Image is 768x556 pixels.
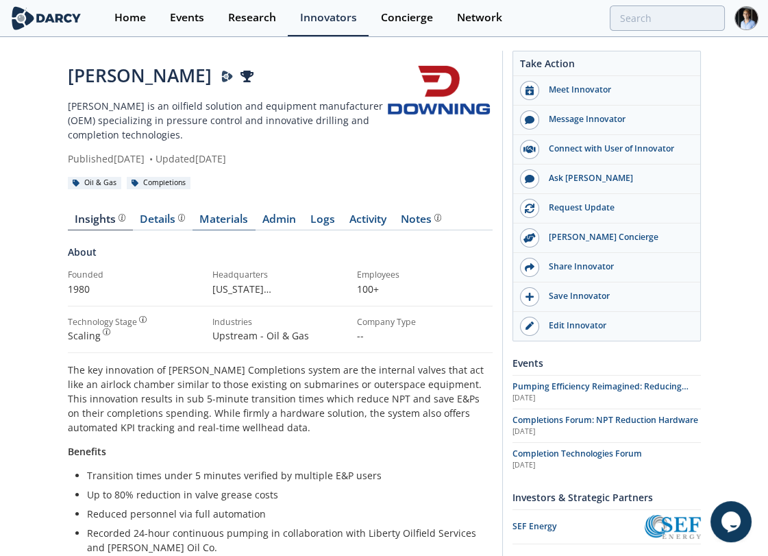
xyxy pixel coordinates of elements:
p: [US_STATE][GEOGRAPHIC_DATA], [US_STATE] , [GEOGRAPHIC_DATA] [212,282,347,296]
div: Events [512,351,701,375]
li: Reduced personnel via full automation [87,507,483,521]
div: Meet Innovator [539,84,693,96]
div: Oil & Gas [68,177,122,189]
img: information.svg [139,316,147,324]
div: Details [140,214,185,225]
img: Darcy Presenter [221,71,234,83]
a: Activity [343,214,394,230]
div: [PERSON_NAME] [68,62,384,89]
img: information.svg [434,214,442,221]
div: Events [169,12,203,23]
span: Completion Technologies Forum [512,448,642,459]
img: Profile [734,6,758,30]
img: logo-wide.svg [10,6,83,30]
div: Technology Stage [68,316,137,328]
li: Recorded 24-hour continuous pumping in collaboration with Liberty Oilfield Services and [PERSON_N... [87,526,483,555]
div: Research [227,12,275,23]
div: Save Innovator [539,290,693,302]
div: [DATE] [512,426,701,437]
div: Investors & Strategic Partners [512,485,701,509]
div: Ask [PERSON_NAME] [539,172,693,184]
a: Completions Forum: NPT Reduction Hardware [DATE] [512,414,701,437]
div: Take Action [513,56,700,76]
div: Request Update [539,202,693,214]
div: Home [114,12,145,23]
img: information.svg [178,214,186,221]
a: Logs [304,214,343,230]
div: Message Innovator [539,113,693,125]
iframe: chat widget [710,501,754,542]
li: Transition times under 5 minutes verified by multiple E&P users [87,468,483,483]
div: Industries [212,316,347,328]
div: [DATE] [512,460,701,471]
a: Materials [193,214,256,230]
div: Concierge [380,12,432,23]
p: [PERSON_NAME] is an oilfield solution and equipment manufacturer (OEM) specializing in pressure c... [68,99,384,142]
a: Edit Innovator [513,312,700,341]
div: Edit Innovator [539,319,693,332]
p: 100+ [357,282,492,296]
div: Innovators [299,12,356,23]
div: Company Type [357,316,492,328]
div: Connect with User of Innovator [539,143,693,155]
p: 1980 [68,282,203,296]
div: Notes [401,214,441,225]
div: Network [456,12,501,23]
img: information.svg [119,214,126,221]
a: Details [133,214,193,230]
p: -- [357,328,492,343]
div: Employees [357,269,492,281]
a: Admin [256,214,304,230]
span: • [147,152,156,165]
div: Founded [68,269,203,281]
div: Published [DATE] Updated [DATE] [68,152,384,166]
div: [PERSON_NAME] Concierge [539,231,693,243]
div: Completions [127,177,191,189]
div: Headquarters [212,269,347,281]
div: [DATE] [512,393,701,404]
a: SEF Energy SEF Energy [512,515,701,539]
div: Share Innovator [539,261,693,273]
button: Save Innovator [513,282,700,312]
img: information.svg [103,328,110,336]
span: Completions Forum: NPT Reduction Hardware [512,414,698,426]
li: Up to 80% reduction in valve grease costs [87,487,483,502]
strong: Benefits [68,445,106,458]
div: Scaling [68,328,203,343]
input: Advanced Search [610,5,725,31]
div: About [68,245,493,269]
p: The key innovation of [PERSON_NAME] Completions system are the internal valves that act like an a... [68,363,493,435]
span: Upstream - Oil & Gas [212,329,309,342]
div: SEF Energy [512,520,645,533]
a: Notes [394,214,449,230]
span: Pumping Efficiency Reimagined: Reducing Downtime in [PERSON_NAME] Muerta Completions [512,380,689,418]
a: Insights [68,214,133,230]
img: SEF Energy [645,515,701,539]
div: Insights [75,214,125,225]
a: Pumping Efficiency Reimagined: Reducing Downtime in [PERSON_NAME] Muerta Completions [DATE] [512,380,701,404]
a: Completion Technologies Forum [DATE] [512,448,701,471]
